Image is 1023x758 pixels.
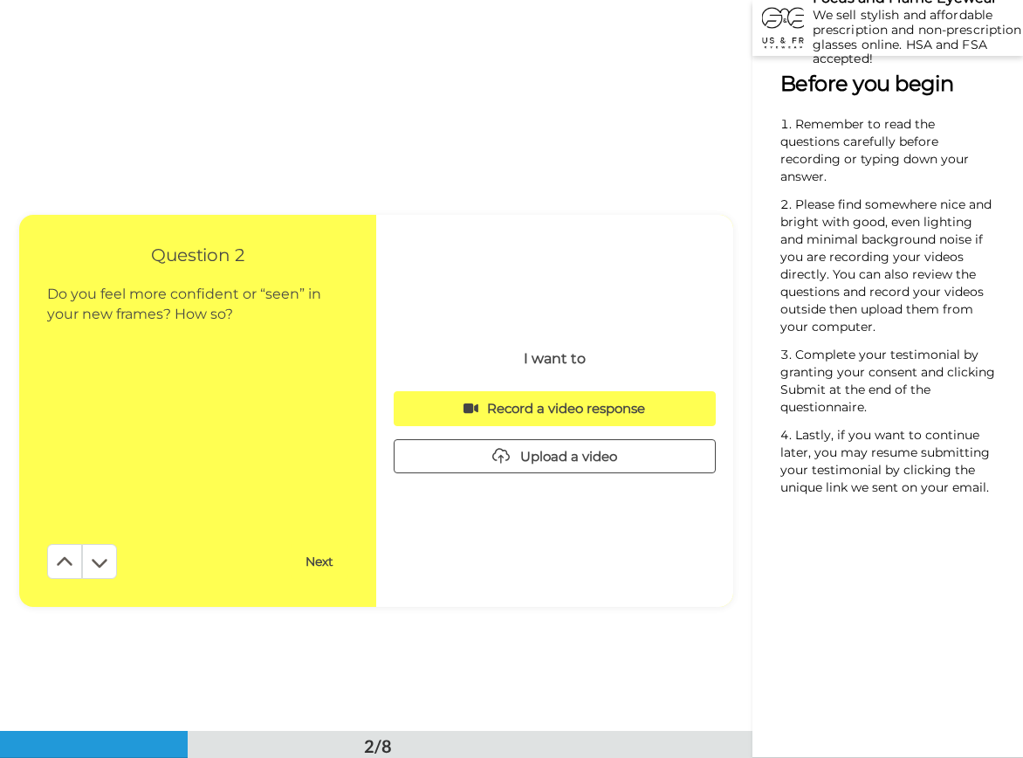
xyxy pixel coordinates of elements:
[394,439,716,473] button: Upload a video
[780,347,999,415] span: Complete your testimonial by granting your consent and clicking Submit at the end of the question...
[291,544,348,579] button: Next
[408,399,702,417] div: Record a video response
[813,8,1022,66] div: We sell stylish and affordable prescription and non-prescription glasses online. HSA and FSA acce...
[394,391,716,425] button: Record a video response
[780,71,953,96] span: Before you begin
[780,196,995,334] span: Please find somewhere nice and bright with good, even lighting and minimal background noise if yo...
[524,348,586,369] p: I want to
[762,7,804,49] img: Profile Image
[336,734,420,758] div: 2/8
[47,286,325,322] span: Do you feel more confident or “seen” in your new frames? How so?
[47,243,348,267] h4: Question 2
[780,427,993,495] span: Lastly, if you want to continue later, you may resume submitting your testimonial by clicking the...
[780,116,972,184] span: Remember to read the questions carefully before recording or typing down your answer.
